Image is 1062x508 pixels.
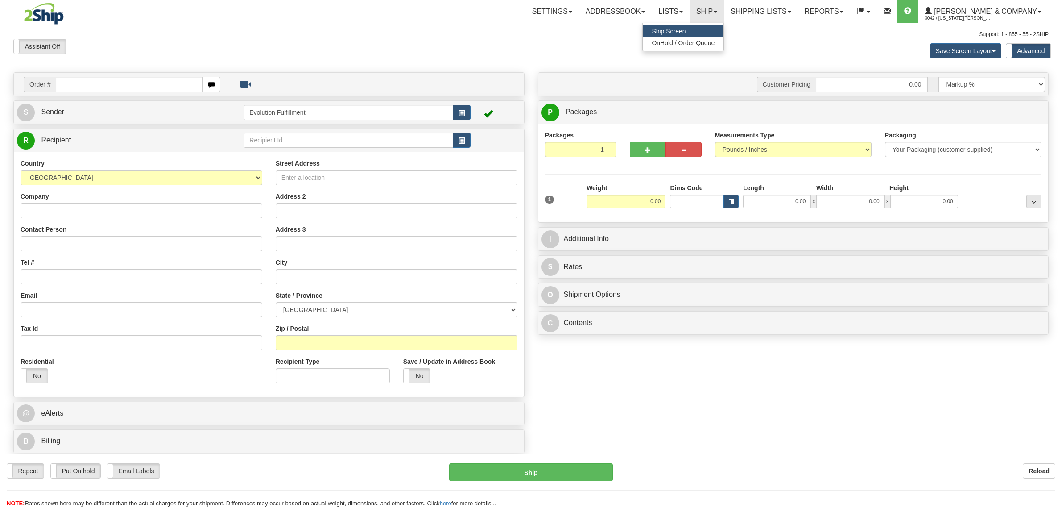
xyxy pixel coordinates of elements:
a: OnHold / Order Queue [643,37,723,49]
label: Packaging [885,131,916,140]
a: Ship [690,0,724,23]
label: Put On hold [51,464,100,478]
span: Ship Screen [652,28,686,35]
label: Residential [21,357,54,366]
span: eAlerts [41,409,63,417]
label: Email Labels [107,464,160,478]
span: x [810,195,817,208]
a: OShipment Options [541,286,1045,304]
span: S [17,104,35,121]
a: Settings [525,0,579,23]
span: C [541,314,559,332]
input: Recipient Id [244,133,453,148]
a: @ eAlerts [17,404,521,423]
span: Packages [566,108,597,116]
a: CContents [541,314,1045,332]
span: P [541,104,559,121]
a: Shipping lists [724,0,798,23]
div: Support: 1 - 855 - 55 - 2SHIP [13,31,1049,38]
label: Height [889,183,909,192]
span: OnHold / Order Queue [652,39,715,46]
label: Country [21,159,45,168]
span: [PERSON_NAME] & Company [932,8,1037,15]
label: No [404,369,430,383]
button: Ship [449,463,613,481]
a: R Recipient [17,131,219,150]
label: Tax Id [21,324,38,333]
label: Address 2 [276,192,306,201]
a: S Sender [17,103,244,121]
span: Recipient [41,136,71,144]
label: Address 3 [276,225,306,234]
input: Enter a location [276,170,517,185]
b: Reload [1029,467,1050,475]
label: Zip / Postal [276,324,309,333]
a: Lists [652,0,689,23]
label: Contact Person [21,225,66,234]
label: City [276,258,287,267]
label: Packages [545,131,574,140]
span: R [17,132,35,150]
label: Width [816,183,834,192]
label: Measurements Type [715,131,775,140]
label: Repeat [7,464,44,478]
span: 3042 / [US_STATE][PERSON_NAME] [925,14,992,23]
label: Street Address [276,159,320,168]
a: Addressbook [579,0,652,23]
span: Customer Pricing [757,77,816,92]
a: B Billing [17,432,521,450]
button: Reload [1023,463,1055,479]
span: x [884,195,891,208]
iframe: chat widget [1041,208,1061,300]
a: Ship Screen [643,25,723,37]
img: logo3042.jpg [13,2,74,25]
label: Tel # [21,258,34,267]
span: 1 [545,196,554,204]
a: IAdditional Info [541,230,1045,248]
span: Billing [41,437,60,445]
span: $ [541,258,559,276]
label: Email [21,291,37,300]
label: Company [21,192,49,201]
span: NOTE: [7,500,25,507]
button: Save Screen Layout [930,43,1001,58]
span: Order # [24,77,56,92]
a: [PERSON_NAME] & Company 3042 / [US_STATE][PERSON_NAME] [918,0,1048,23]
label: No [21,369,48,383]
label: Save / Update in Address Book [403,357,495,366]
span: I [541,230,559,248]
label: Recipient Type [276,357,320,366]
a: here [440,500,451,507]
label: Length [743,183,764,192]
label: Dims Code [670,183,702,192]
span: O [541,286,559,304]
a: P Packages [541,103,1045,121]
label: Advanced [1006,44,1050,58]
span: Sender [41,108,64,116]
div: ... [1026,195,1041,208]
span: B [17,433,35,450]
label: Assistant Off [14,39,66,54]
a: Reports [798,0,850,23]
input: Sender Id [244,105,453,120]
label: Weight [587,183,607,192]
span: @ [17,404,35,422]
label: State / Province [276,291,322,300]
a: $Rates [541,258,1045,276]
